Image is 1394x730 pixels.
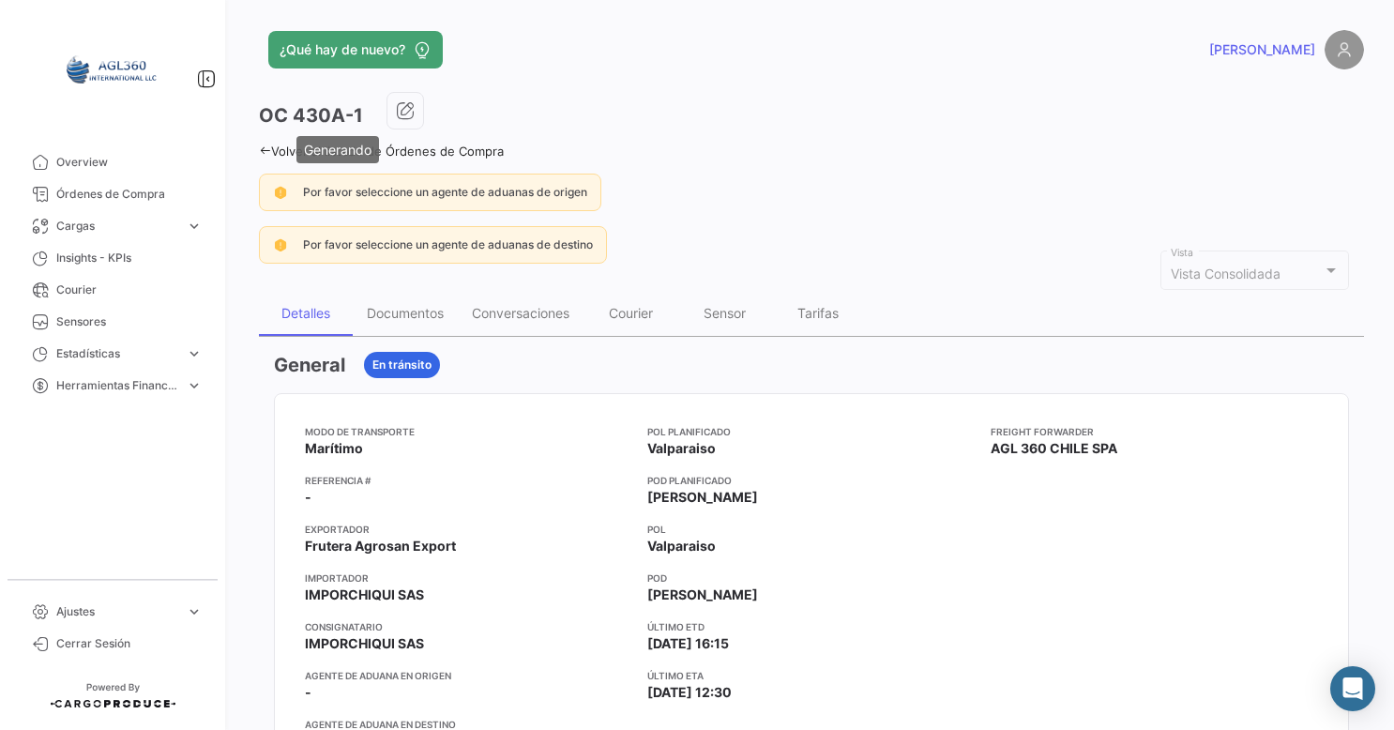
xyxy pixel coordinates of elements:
[56,186,203,203] span: Órdenes de Compra
[305,439,363,458] span: Marítimo
[281,305,330,321] div: Detalles
[372,357,432,373] span: En tránsito
[472,305,569,321] div: Conversaciones
[305,619,632,634] app-card-info-title: Consignatario
[647,439,716,458] span: Valparaiso
[647,668,975,683] app-card-info-title: Último ETA
[647,488,758,507] span: [PERSON_NAME]
[56,218,178,235] span: Cargas
[991,439,1117,458] span: AGL 360 CHILE SPA
[305,586,424,604] span: IMPORCHIQUI SAS
[704,305,746,321] div: Sensor
[56,281,203,298] span: Courier
[305,537,456,555] span: Frutera Agrosan Export
[15,274,210,306] a: Courier
[186,345,203,362] span: expand_more
[305,570,632,586] app-card-info-title: Importador
[647,619,975,634] app-card-info-title: Último ETD
[647,586,758,604] span: [PERSON_NAME]
[15,178,210,210] a: Órdenes de Compra
[305,683,311,702] span: -
[15,306,210,338] a: Sensores
[305,668,632,683] app-card-info-title: Agente de Aduana en Origen
[66,23,159,116] img: 64a6efb6-309f-488a-b1f1-3442125ebd42.png
[268,31,443,68] button: ¿Qué hay de nuevo?
[305,522,632,537] app-card-info-title: Exportador
[303,185,587,199] span: Por favor seleccione un agente de aduanas de origen
[647,473,975,488] app-card-info-title: POD Planificado
[305,634,424,653] span: IMPORCHIQUI SAS
[186,377,203,394] span: expand_more
[647,424,975,439] app-card-info-title: POL Planificado
[56,377,178,394] span: Herramientas Financieras
[647,634,729,653] span: [DATE] 16:15
[305,424,632,439] app-card-info-title: Modo de Transporte
[56,345,178,362] span: Estadísticas
[797,305,839,321] div: Tarifas
[56,635,203,652] span: Cerrar Sesión
[609,305,653,321] div: Courier
[305,473,632,488] app-card-info-title: Referencia #
[15,242,210,274] a: Insights - KPIs
[259,102,363,129] h3: OC 430A-1
[56,250,203,266] span: Insights - KPIs
[15,146,210,178] a: Overview
[647,570,975,586] app-card-info-title: POD
[1171,266,1280,281] mat-select-trigger: Vista Consolidada
[1330,666,1375,711] div: Abrir Intercom Messenger
[56,603,178,620] span: Ajustes
[647,683,732,702] span: [DATE] 12:30
[186,603,203,620] span: expand_more
[1209,40,1315,59] span: [PERSON_NAME]
[274,352,345,378] h3: General
[259,144,504,159] a: Volver al listado de Órdenes de Compra
[186,218,203,235] span: expand_more
[647,537,716,555] span: Valparaiso
[367,305,444,321] div: Documentos
[296,136,379,163] div: Generando
[305,488,311,507] span: -
[303,237,593,251] span: Por favor seleccione un agente de aduanas de destino
[1325,30,1364,69] img: placeholder-user.png
[56,154,203,171] span: Overview
[56,313,203,330] span: Sensores
[647,522,975,537] app-card-info-title: POL
[280,40,405,59] span: ¿Qué hay de nuevo?
[991,424,1318,439] app-card-info-title: Freight Forwarder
